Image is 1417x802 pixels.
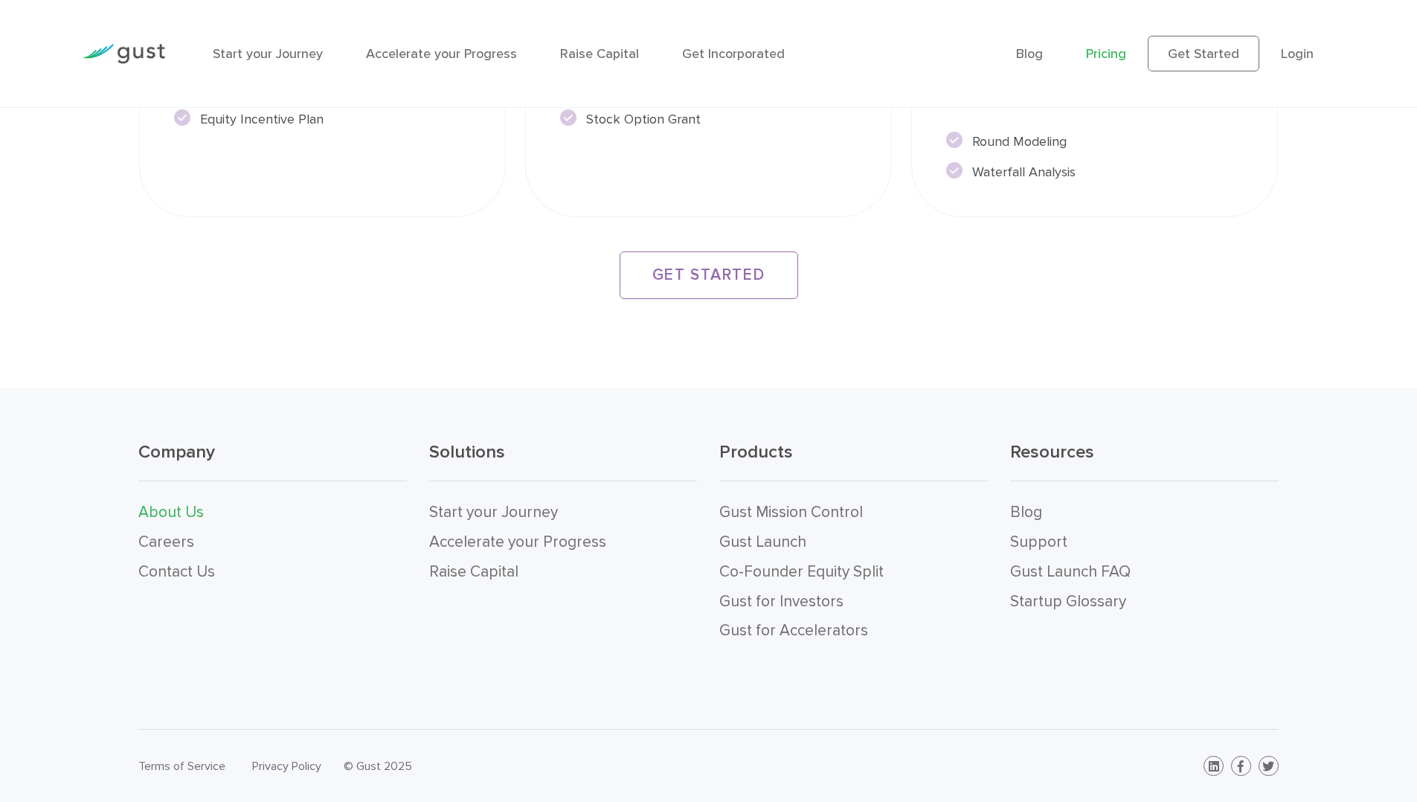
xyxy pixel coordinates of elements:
a: Start your Journey [429,503,558,522]
li: Waterfall Analysis [946,162,1243,182]
a: About Us [138,503,204,522]
a: Accelerate your Progress [366,46,517,62]
a: Careers [138,533,194,551]
li: Round Modeling [946,132,1243,152]
h3: Resources [1010,440,1279,481]
img: Gust Logo [82,44,165,64]
a: Start your Journey [213,46,323,62]
a: Terms of Service [138,759,225,773]
a: Startup Glossary [1010,592,1126,611]
a: Support [1010,533,1067,551]
a: Gust for Accelerators [719,621,868,640]
h3: Solutions [429,440,698,481]
div: © Gust 2025 [344,756,697,777]
a: Gust for Investors [719,592,844,611]
a: Raise Capital [429,562,518,581]
a: Login [1281,46,1314,62]
a: Raise Capital [560,46,639,62]
h3: Company [138,440,407,481]
a: Co-Founder Equity Split [719,562,884,581]
a: Gust Launch [719,533,806,551]
a: Get Incorporated [682,46,785,62]
a: Pricing [1086,46,1126,62]
a: Blog [1010,503,1042,522]
li: Stock Option Grant [560,109,857,129]
a: Gust Mission Control [719,503,863,522]
a: Privacy Policy [252,759,321,773]
a: Gust Launch FAQ [1010,562,1131,581]
a: Accelerate your Progress [429,533,606,551]
li: Equity Incentive Plan [174,109,471,129]
a: Get Started [1148,36,1259,71]
h3: Products [719,440,988,481]
a: Blog [1016,46,1043,62]
a: GET STARTED [620,251,798,299]
a: Contact Us [138,562,215,581]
